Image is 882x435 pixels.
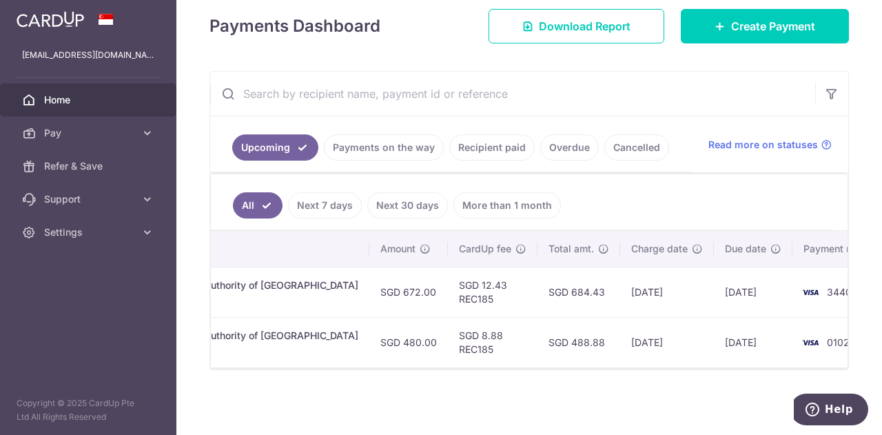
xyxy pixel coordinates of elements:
span: Home [44,93,135,107]
p: 1912967G Property Tax [67,343,358,356]
td: SGD 488.88 [537,317,620,367]
a: Recipient paid [449,134,535,161]
img: Bank Card [797,284,824,301]
td: SGD 684.43 [537,267,620,317]
div: Property Tax. Inland Revenue Authority of [GEOGRAPHIC_DATA] [67,329,358,343]
span: Amount [380,242,416,256]
iframe: Opens a widget where you can find more information [794,394,868,428]
span: Total amt. [548,242,594,256]
a: Create Payment [681,9,849,43]
td: SGD 480.00 [369,317,448,367]
td: SGD 8.88 REC185 [448,317,537,367]
span: Read more on statuses [708,138,818,152]
a: All [233,192,283,219]
span: Due date [725,242,766,256]
span: Download Report [539,18,630,34]
th: Payment details [56,231,369,267]
span: Charge date [631,242,688,256]
span: Create Payment [731,18,815,34]
img: Bank Card [797,334,824,351]
p: [EMAIL_ADDRESS][DOMAIN_NAME] [22,48,154,62]
span: Pay [44,126,135,140]
td: [DATE] [620,267,714,317]
td: [DATE] [714,267,792,317]
span: Settings [44,225,135,239]
p: 1912967G Property Tax [67,292,358,306]
span: 3440 [827,286,852,298]
img: CardUp [17,11,84,28]
span: 0102 [827,336,850,348]
td: [DATE] [620,317,714,367]
div: Property Tax. Inland Revenue Authority of [GEOGRAPHIC_DATA] [67,279,358,292]
span: CardUp fee [459,242,511,256]
td: SGD 672.00 [369,267,448,317]
a: Next 30 days [367,192,448,219]
span: Refer & Save [44,159,135,173]
a: Payments on the way [324,134,444,161]
input: Search by recipient name, payment id or reference [210,72,815,116]
h4: Payments Dashboard [209,14,380,39]
td: [DATE] [714,317,792,367]
a: Download Report [489,9,664,43]
span: Support [44,192,135,206]
a: Overdue [540,134,599,161]
a: Next 7 days [288,192,362,219]
td: SGD 12.43 REC185 [448,267,537,317]
a: Upcoming [232,134,318,161]
a: Cancelled [604,134,669,161]
a: More than 1 month [453,192,561,219]
a: Read more on statuses [708,138,832,152]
